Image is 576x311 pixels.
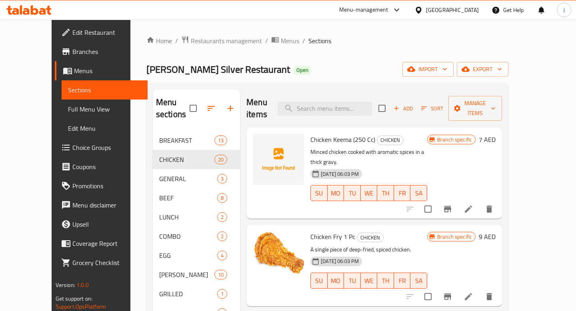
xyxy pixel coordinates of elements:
[246,96,268,120] h2: Menu items
[377,136,403,145] span: CHICKEN
[56,293,92,304] span: Get support on:
[361,273,378,289] button: WE
[156,96,190,120] h2: Menu sections
[159,155,214,164] div: CHICKEN
[72,28,141,37] span: Edit Restaurant
[56,280,75,290] span: Version:
[410,185,427,201] button: SA
[293,67,312,74] span: Open
[390,102,416,115] button: Add
[55,42,148,61] a: Branches
[392,104,414,113] span: Add
[380,275,391,287] span: TH
[55,23,148,42] a: Edit Restaurant
[374,100,390,117] span: Select section
[55,61,148,80] a: Menus
[308,36,331,46] span: Sections
[218,252,227,259] span: 4
[217,212,227,222] div: items
[328,273,344,289] button: MO
[68,124,141,133] span: Edit Menu
[55,138,148,157] a: Choice Groups
[377,273,394,289] button: TH
[181,36,262,46] a: Restaurants management
[55,215,148,234] a: Upsell
[55,157,148,176] a: Coupons
[426,6,479,14] div: [GEOGRAPHIC_DATA]
[331,187,341,199] span: MO
[328,185,344,201] button: MO
[310,273,327,289] button: SU
[72,200,141,210] span: Menu disclaimer
[347,275,358,287] span: TU
[159,289,217,299] span: GRILLED
[377,185,394,201] button: TH
[159,270,214,279] span: [PERSON_NAME]
[310,231,355,243] span: Chicken Fry 1 Pc
[344,185,361,201] button: TU
[457,62,508,77] button: export
[153,284,240,303] div: GRILLED1
[55,195,148,215] a: Menu disclaimer
[159,212,217,222] div: LUNCH
[159,231,217,241] div: COMBO
[159,251,217,260] div: EGG
[217,174,227,183] div: items
[62,119,148,138] a: Edit Menu
[253,231,304,282] img: Chicken Fry 1 Pc
[62,80,148,100] a: Sections
[159,193,217,203] div: BEEF
[215,137,227,144] span: 13
[153,131,240,150] div: BREAKFAST13
[55,176,148,195] a: Promotions
[464,204,473,214] a: Edit menu item
[55,253,148,272] a: Grocery Checklist
[434,136,475,144] span: Branch specific
[302,36,305,46] li: /
[409,64,447,74] span: import
[455,98,496,118] span: Manage items
[480,199,499,219] button: delete
[146,60,290,78] span: [PERSON_NAME] Silver Restaurant
[74,66,141,76] span: Menus
[397,275,408,287] span: FR
[563,6,565,14] span: J
[410,273,427,289] button: SA
[218,213,227,221] span: 2
[402,62,454,77] button: import
[479,231,496,242] h6: 9 AED
[380,187,391,199] span: TH
[185,100,202,117] span: Select all sections
[448,96,502,121] button: Manage items
[397,187,408,199] span: FR
[318,257,362,265] span: [DATE] 06:03 PM
[278,102,372,116] input: search
[217,231,227,241] div: items
[416,102,448,115] span: Sort items
[159,174,217,183] span: GENERAL
[72,239,141,248] span: Coverage Report
[420,201,436,217] span: Select to update
[159,136,214,145] div: BREAKFAST
[463,64,502,74] span: export
[314,187,324,199] span: SU
[217,289,227,299] div: items
[214,270,227,279] div: items
[146,36,508,46] nav: breadcrumb
[364,275,374,287] span: WE
[479,134,496,145] h6: 7 AED
[153,169,240,188] div: GENERAL3
[310,245,427,255] p: A single piece of deep-fried, spiced chicken.
[480,287,499,306] button: delete
[357,233,384,242] div: CHICKEN
[438,199,457,219] button: Branch-specific-item
[281,36,299,46] span: Menus
[217,251,227,260] div: items
[76,280,89,290] span: 1.0.0
[331,275,341,287] span: MO
[218,175,227,183] span: 3
[55,234,148,253] a: Coverage Report
[218,194,227,202] span: 8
